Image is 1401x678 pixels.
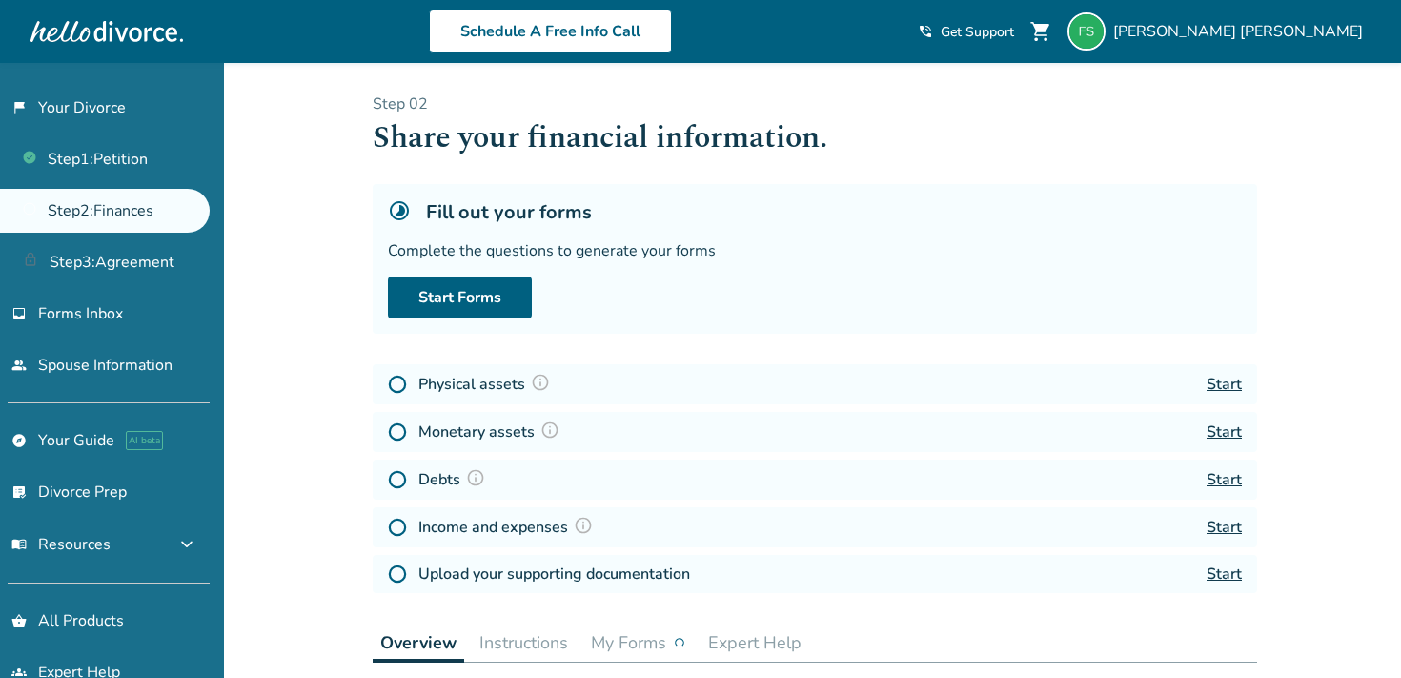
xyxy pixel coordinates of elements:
[941,23,1014,41] span: Get Support
[11,358,27,373] span: people
[418,515,599,540] h4: Income and expenses
[11,537,27,552] span: menu_book
[918,23,1014,41] a: phone_in_talkGet Support
[1207,564,1242,585] a: Start
[38,303,123,324] span: Forms Inbox
[388,240,1242,261] div: Complete the questions to generate your forms
[373,114,1257,161] h1: Share your financial information.
[388,518,407,537] img: Not Started
[373,624,464,663] button: Overview
[426,199,592,225] h5: Fill out your forms
[1207,469,1242,490] a: Start
[418,420,565,444] h4: Monetary assets
[388,565,407,584] img: Not Started
[373,93,1257,114] p: Step 0 2
[574,516,593,535] img: Question Mark
[1029,20,1052,43] span: shopping_cart
[11,534,111,555] span: Resources
[11,613,27,628] span: shopping_basket
[429,10,672,53] a: Schedule A Free Info Call
[388,422,407,442] img: Not Started
[11,100,27,115] span: flag_2
[11,484,27,500] span: list_alt_check
[388,277,532,318] a: Start Forms
[11,306,27,321] span: inbox
[388,470,407,489] img: Not Started
[472,624,576,662] button: Instructions
[540,421,559,440] img: Question Mark
[466,468,485,487] img: Question Mark
[175,533,198,556] span: expand_more
[531,373,550,392] img: Question Mark
[1207,374,1242,395] a: Start
[418,563,690,586] h4: Upload your supporting documentation
[1207,517,1242,538] a: Start
[583,624,693,662] button: My Forms
[1067,12,1106,51] img: nursefhabibi@gmail.com
[388,375,407,394] img: Not Started
[418,467,491,492] h4: Debts
[1113,21,1371,42] span: [PERSON_NAME] [PERSON_NAME]
[418,372,556,397] h4: Physical assets
[1207,421,1242,442] a: Start
[11,433,27,448] span: explore
[126,431,163,450] span: AI beta
[918,24,933,39] span: phone_in_talk
[674,637,685,648] img: ...
[700,624,809,662] button: Expert Help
